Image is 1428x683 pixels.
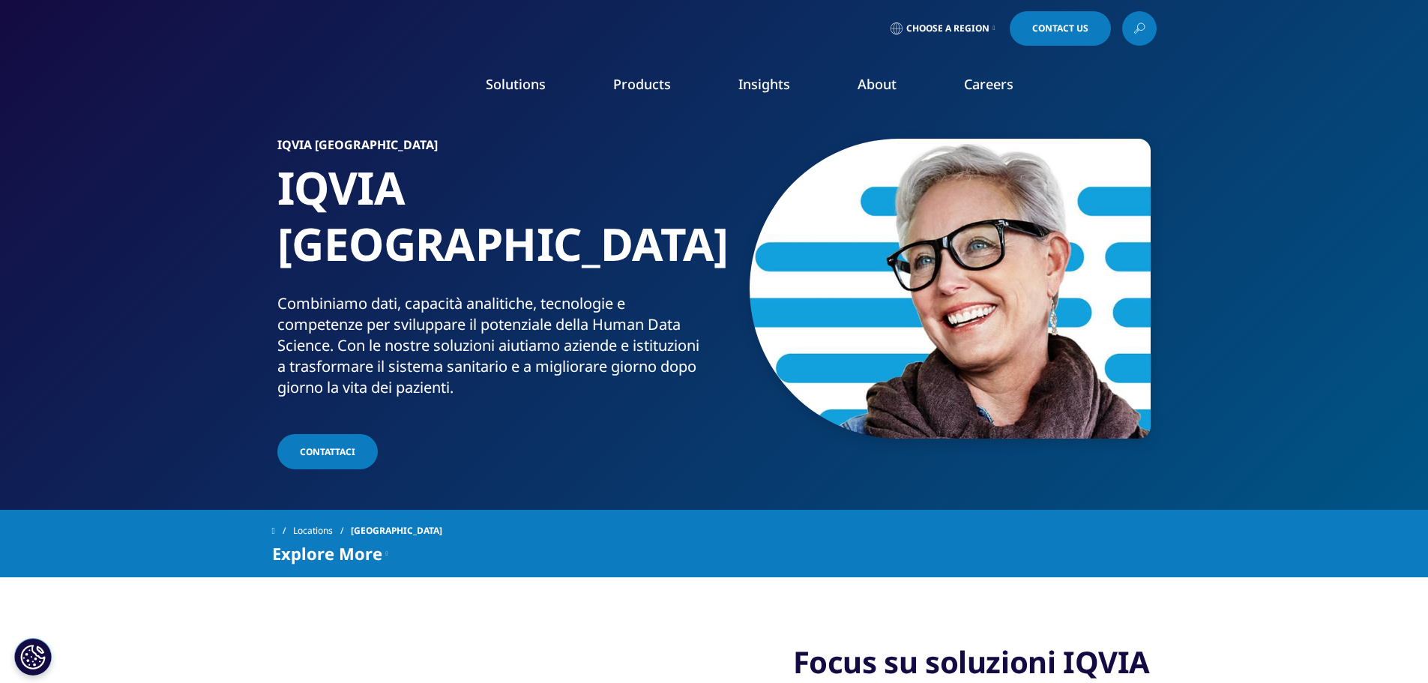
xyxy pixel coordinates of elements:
[1032,24,1088,33] span: Contact Us
[277,434,378,469] a: Contattaci
[750,139,1151,439] img: 24_rbuportraitoption.jpg
[351,517,442,544] span: [GEOGRAPHIC_DATA]
[1010,11,1111,46] a: Contact Us
[398,52,1157,123] nav: Primary
[277,139,708,160] h6: IQVIA [GEOGRAPHIC_DATA]
[277,293,708,407] p: Combiniamo dati, capacità analitiche, tecnologie e competenze per sviluppare il potenziale della ...
[272,544,382,562] span: Explore More
[858,75,897,93] a: About
[300,445,355,458] span: Contattaci
[906,22,989,34] span: Choose a Region
[14,638,52,676] button: Impostazioni cookie
[486,75,546,93] a: Solutions
[738,75,790,93] a: Insights
[613,75,671,93] a: Products
[277,160,708,293] h1: IQVIA [GEOGRAPHIC_DATA]
[964,75,1013,93] a: Careers
[293,517,351,544] a: Locations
